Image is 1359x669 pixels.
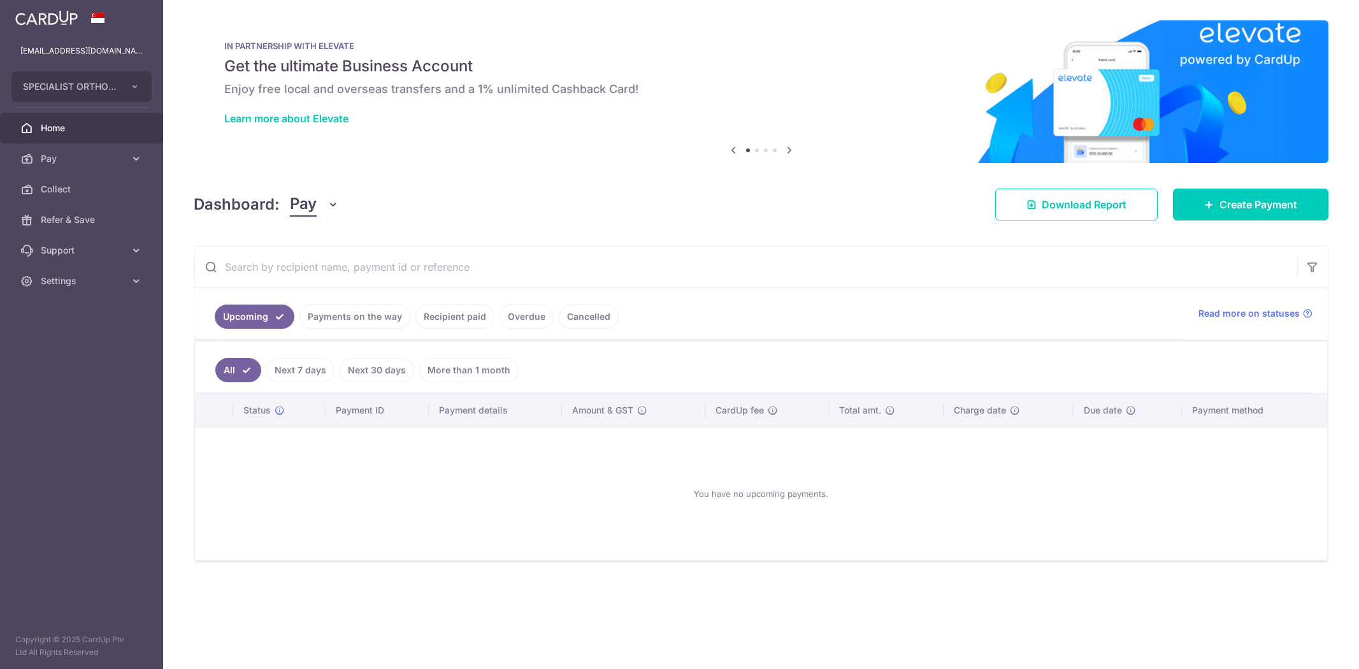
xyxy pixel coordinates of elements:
a: Next 30 days [340,358,414,382]
span: Home [41,122,125,134]
span: Download Report [1042,197,1126,212]
input: Search by recipient name, payment id or reference [194,247,1297,287]
span: Settings [41,275,125,287]
span: Collect [41,183,125,196]
span: Charge date [954,404,1006,417]
span: Amount & GST [572,404,633,417]
button: Pay [290,192,339,217]
th: Payment method [1182,394,1327,427]
button: SPECIALIST ORTHOPAEDIC CENTRE PTE. LTD. [11,71,152,102]
a: Payments on the way [299,305,410,329]
span: Status [243,404,271,417]
a: Upcoming [215,305,294,329]
span: SPECIALIST ORTHOPAEDIC CENTRE PTE. LTD. [23,80,117,93]
span: Due date [1084,404,1122,417]
a: More than 1 month [419,358,519,382]
span: Support [41,244,125,257]
h6: Enjoy free local and overseas transfers and a 1% unlimited Cashback Card! [224,82,1298,97]
a: Recipient paid [415,305,494,329]
img: CardUp [15,10,78,25]
img: Renovation banner [194,20,1328,163]
h5: Get the ultimate Business Account [224,56,1298,76]
a: Download Report [995,189,1158,220]
a: Read more on statuses [1198,307,1312,320]
h4: Dashboard: [194,193,280,216]
span: Pay [41,152,125,165]
a: Learn more about Elevate [224,112,349,125]
span: Refer & Save [41,213,125,226]
a: All [215,358,261,382]
a: Next 7 days [266,358,334,382]
th: Payment ID [326,394,429,427]
span: Total amt. [839,404,881,417]
a: Create Payment [1173,189,1328,220]
div: You have no upcoming payments. [210,438,1312,550]
a: Cancelled [559,305,619,329]
span: Create Payment [1219,197,1297,212]
span: Pay [290,192,317,217]
span: CardUp fee [715,404,764,417]
p: [EMAIL_ADDRESS][DOMAIN_NAME] [20,45,143,57]
th: Payment details [429,394,563,427]
a: Overdue [500,305,554,329]
span: Read more on statuses [1198,307,1300,320]
p: IN PARTNERSHIP WITH ELEVATE [224,41,1298,51]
